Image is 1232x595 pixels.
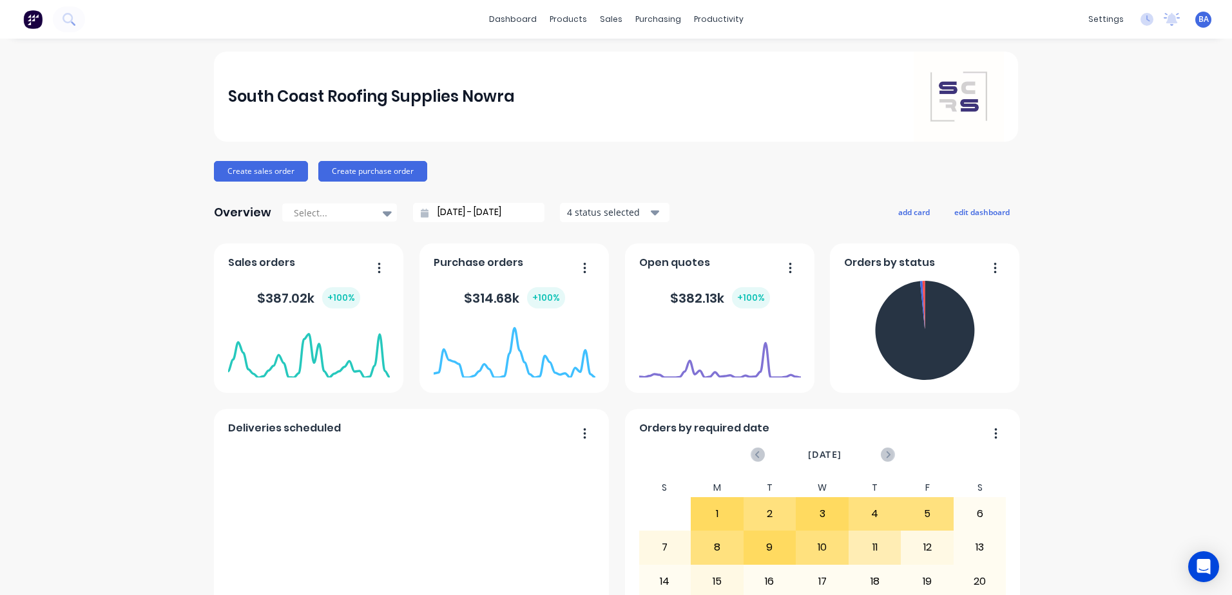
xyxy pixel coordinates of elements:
[954,531,1006,563] div: 13
[1188,551,1219,582] div: Open Intercom Messenger
[808,448,842,462] span: [DATE]
[914,52,1004,142] img: South Coast Roofing Supplies Nowra
[901,478,954,497] div: F
[954,478,1006,497] div: S
[954,498,1006,530] div: 6
[567,205,648,219] div: 4 status selected
[593,10,629,29] div: sales
[214,200,271,225] div: Overview
[322,287,360,308] div: + 100 %
[670,287,770,308] div: $ 382.13k
[901,531,953,563] div: 12
[901,498,953,530] div: 5
[890,203,938,220] button: add card
[796,498,848,530] div: 3
[483,10,543,29] a: dashboard
[560,203,669,222] button: 4 status selected
[691,498,743,530] div: 1
[732,287,770,308] div: + 100 %
[464,287,565,308] div: $ 314.68k
[639,255,710,270] span: Open quotes
[257,287,360,308] div: $ 387.02k
[228,255,295,270] span: Sales orders
[1082,10,1130,29] div: settings
[228,420,341,436] span: Deliveries scheduled
[691,478,744,497] div: M
[639,420,769,436] span: Orders by required date
[23,10,43,29] img: Factory
[629,10,688,29] div: purchasing
[844,255,935,270] span: Orders by status
[543,10,593,29] div: products
[318,161,427,182] button: Create purchase order
[744,498,796,530] div: 2
[796,478,849,497] div: W
[639,478,691,497] div: S
[849,498,901,530] div: 4
[691,531,743,563] div: 8
[1198,14,1209,25] span: BA
[849,478,901,497] div: T
[744,478,796,497] div: T
[527,287,565,308] div: + 100 %
[849,531,901,563] div: 11
[744,531,796,563] div: 9
[946,203,1018,220] button: edit dashboard
[214,161,308,182] button: Create sales order
[434,255,523,270] span: Purchase orders
[639,531,691,563] div: 7
[228,84,515,109] div: South Coast Roofing Supplies Nowra
[688,10,750,29] div: productivity
[796,531,848,563] div: 10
